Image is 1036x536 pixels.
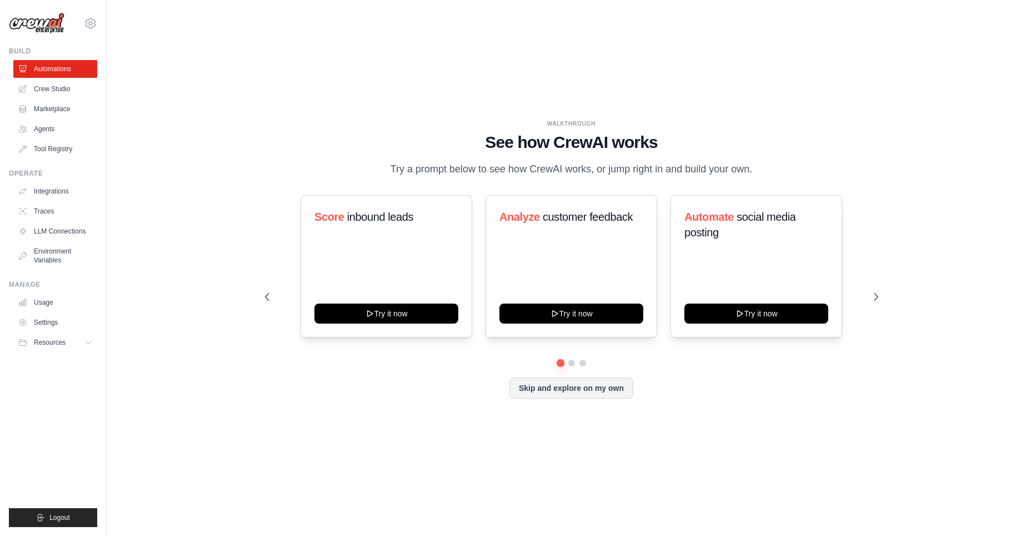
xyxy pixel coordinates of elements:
button: Skip and explore on my own [509,378,633,399]
img: Logo [9,13,64,34]
div: Build [9,47,97,56]
a: Marketplace [13,100,97,118]
a: Settings [13,314,97,331]
span: Analyze [499,211,540,223]
button: Logout [9,508,97,527]
h1: See how CrewAI works [265,132,878,152]
span: Score [314,211,344,223]
a: Crew Studio [13,80,97,98]
button: Try it now [314,304,458,324]
a: Environment Variables [13,242,97,269]
a: Agents [13,120,97,138]
div: Operate [9,169,97,178]
p: Try a prompt below to see how CrewAI works, or jump right in and build your own. [385,161,758,177]
a: Automations [13,60,97,78]
iframe: Chat Widget [980,483,1036,536]
div: Manage [9,280,97,289]
div: WALKTHROUGH [265,120,878,128]
span: Automate [684,211,734,223]
span: Logout [49,513,70,522]
a: Tool Registry [13,140,97,158]
a: Integrations [13,182,97,200]
button: Resources [13,334,97,351]
span: customer feedback [543,211,633,223]
span: inbound leads [347,211,413,223]
a: LLM Connections [13,222,97,240]
button: Try it now [684,304,828,324]
a: Usage [13,294,97,311]
span: Resources [34,338,66,347]
span: social media posting [684,211,796,239]
button: Try it now [499,304,643,324]
a: Traces [13,202,97,220]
